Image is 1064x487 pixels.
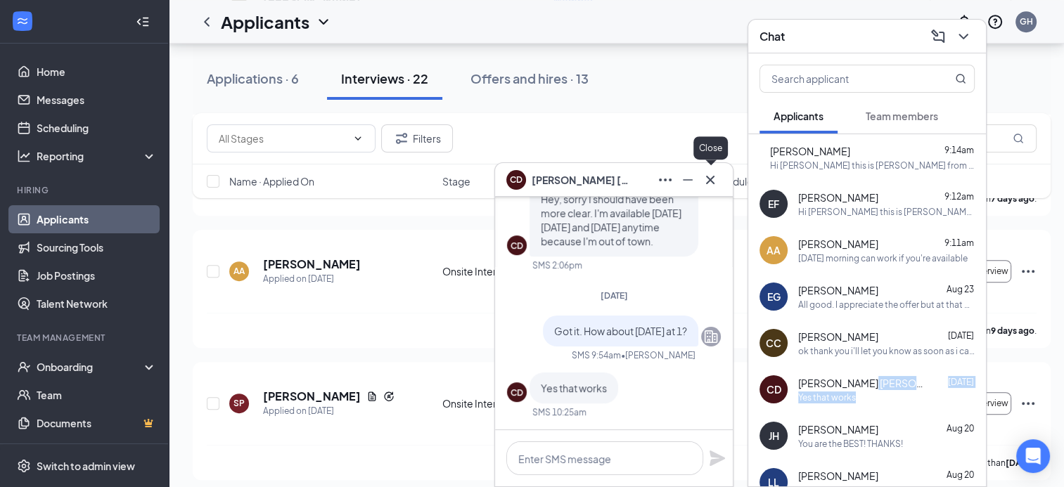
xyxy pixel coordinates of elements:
button: ChevronDown [952,25,975,48]
div: CC [766,336,781,350]
div: SMS 2:06pm [532,259,582,271]
span: Aug 23 [947,284,974,294]
svg: WorkstreamLogo [15,14,30,28]
div: You are the BEST! THANKS! [798,438,903,450]
span: Name · Applied On [229,174,314,188]
div: Applications · 6 [207,70,299,87]
span: [PERSON_NAME] [798,469,878,483]
div: Applied on [DATE] [263,272,361,286]
a: Home [37,58,157,86]
svg: Ellipses [657,171,674,188]
div: CD [511,240,523,252]
svg: Analysis [17,149,31,163]
span: Stage [442,174,470,188]
div: SP [233,397,245,409]
span: Team members [866,110,938,122]
input: All Stages [219,131,347,146]
svg: Ellipses [1020,263,1037,280]
div: EG [767,290,781,304]
svg: QuestionInfo [987,13,1004,30]
div: Open Intercom Messenger [1016,439,1050,473]
svg: Document [366,391,378,402]
a: Scheduling [37,114,157,142]
svg: ChevronDown [955,28,972,45]
div: Applied on [DATE] [263,404,395,418]
div: Yes that works [798,391,856,403]
div: AA [233,265,245,277]
svg: MagnifyingGlass [955,73,966,84]
span: [PERSON_NAME] [798,190,878,204]
span: 9:12am [944,191,974,202]
a: Team [37,381,157,409]
svg: ChevronDown [352,133,364,144]
div: JH [769,429,779,443]
button: Filter Filters [381,124,453,152]
a: Job Postings [37,261,157,290]
span: Yes that works [541,382,607,394]
svg: Filter [393,130,410,147]
svg: Plane [709,450,726,467]
div: ok thank you i'll let you know as soon as i can when i can work [798,345,975,357]
svg: Reapply [383,391,395,402]
div: Onboarding [37,360,145,374]
span: [PERSON_NAME] [770,144,850,158]
div: CD [767,382,781,396]
div: EF [768,197,779,211]
h5: [PERSON_NAME] [263,257,361,272]
svg: Company [703,328,719,345]
span: [DATE] [948,377,974,387]
h3: Chat [759,29,785,44]
h5: [PERSON_NAME] [263,389,361,404]
span: [PERSON_NAME] [PERSON_NAME] [PERSON_NAME] [532,172,630,188]
a: Applicants [37,205,157,233]
div: Hi [PERSON_NAME] this is [PERSON_NAME] from [PERSON_NAME] of [GEOGRAPHIC_DATA]. When is a good ti... [798,206,975,218]
div: AA [767,243,781,257]
b: 9 days ago [991,325,1034,336]
span: [PERSON_NAME] [798,422,878,436]
div: Offers and hires · 13 [470,70,589,87]
span: 9:11am [944,238,974,248]
svg: MagnifyingGlass [1013,133,1024,144]
h1: Applicants [221,10,309,34]
button: Minimize [677,169,699,191]
a: Talent Network [37,290,157,318]
svg: ChevronDown [315,13,332,30]
svg: ChevronLeft [198,13,215,30]
button: Cross [699,169,722,191]
span: Aug 20 [947,469,974,480]
a: Sourcing Tools [37,233,157,261]
div: SMS 9:54am [572,349,621,361]
span: [PERSON_NAME] [798,237,878,251]
div: Team Management [17,332,154,344]
span: [PERSON_NAME] [798,283,878,297]
span: • [PERSON_NAME] [621,349,696,361]
div: Switch to admin view [37,459,135,473]
svg: Notifications [956,13,973,30]
svg: Collapse [136,15,150,29]
svg: UserCheck [17,360,31,374]
a: SurveysCrown [37,437,157,465]
input: Search applicant [760,65,927,92]
button: Ellipses [654,169,677,191]
span: Aug 20 [947,423,974,434]
div: Hi [PERSON_NAME] this is [PERSON_NAME] from [PERSON_NAME] of [GEOGRAPHIC_DATA]. Is there a good d... [770,160,975,171]
span: [PERSON_NAME] [798,330,878,344]
div: [DATE] morning can work if you're available [798,252,968,264]
svg: Cross [702,171,719,188]
div: Close [693,136,728,160]
div: Hiring [17,184,154,196]
span: [PERSON_NAME] [PERSON_NAME] [798,376,925,390]
a: DocumentsCrown [37,409,157,437]
span: [DATE] [601,290,628,301]
button: ComposeMessage [927,25,949,48]
b: [DATE] [1006,457,1034,468]
div: Reporting [37,149,158,163]
span: [DATE] [948,330,974,341]
a: Messages [37,86,157,114]
span: Got it. How about [DATE] at 1? [554,325,687,337]
div: GH [1020,15,1033,27]
div: Interviews · 22 [341,70,428,87]
svg: Ellipses [1020,395,1037,412]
